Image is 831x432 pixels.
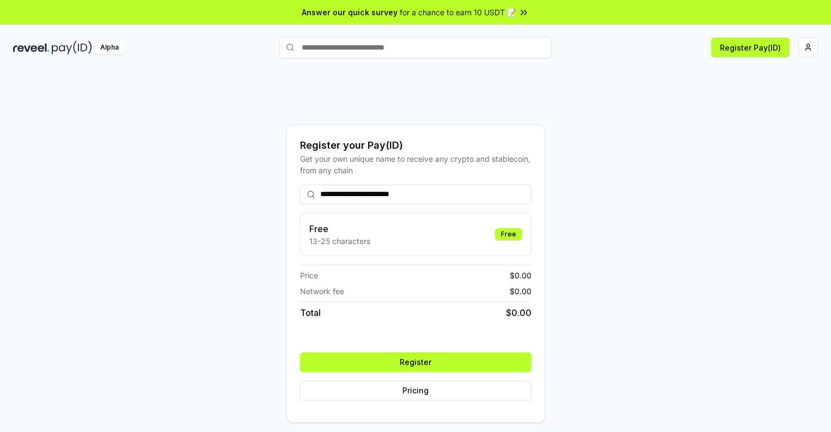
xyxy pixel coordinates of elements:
[302,7,398,18] span: Answer our quick survey
[94,41,125,54] div: Alpha
[510,285,531,297] span: $ 0.00
[52,41,92,54] img: pay_id
[711,38,790,57] button: Register Pay(ID)
[300,153,531,176] div: Get your own unique name to receive any crypto and stablecoin, from any chain
[13,41,50,54] img: reveel_dark
[506,306,531,319] span: $ 0.00
[300,381,531,400] button: Pricing
[309,235,370,247] p: 13-25 characters
[300,306,321,319] span: Total
[300,285,344,297] span: Network fee
[495,228,522,240] div: Free
[510,270,531,281] span: $ 0.00
[300,270,318,281] span: Price
[309,222,370,235] h3: Free
[300,352,531,372] button: Register
[300,138,531,153] div: Register your Pay(ID)
[400,7,516,18] span: for a chance to earn 10 USDT 📝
